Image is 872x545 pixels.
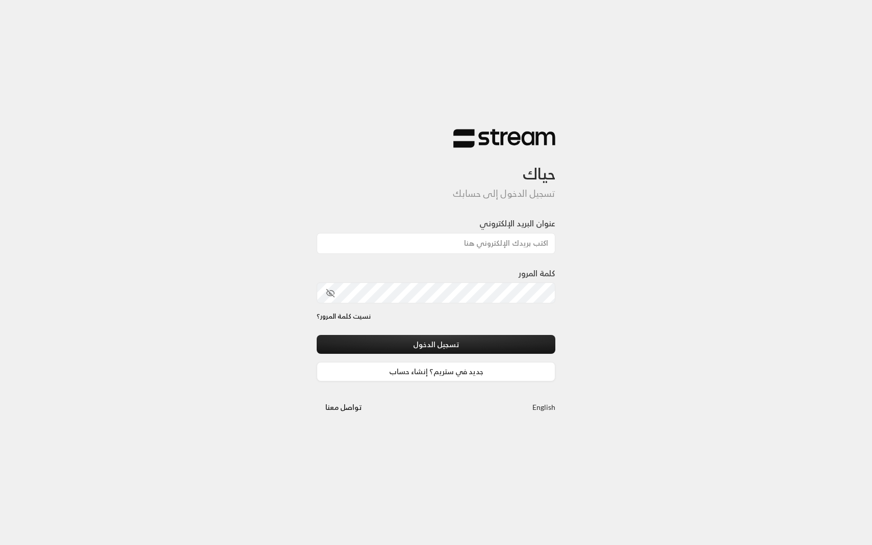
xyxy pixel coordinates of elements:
[317,398,370,417] button: تواصل معنا
[317,335,555,354] button: تسجيل الدخول
[322,284,339,302] button: toggle password visibility
[317,401,370,413] a: تواصل معنا
[453,128,555,148] img: Stream Logo
[317,148,555,184] h3: حياك
[532,398,555,417] a: English
[317,362,555,381] a: جديد في ستريم؟ إنشاء حساب
[479,217,555,229] label: عنوان البريد الإلكتروني
[317,233,555,254] input: اكتب بريدك الإلكتروني هنا
[519,267,555,279] label: كلمة المرور
[317,312,371,322] a: نسيت كلمة المرور؟
[317,188,555,199] h5: تسجيل الدخول إلى حسابك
